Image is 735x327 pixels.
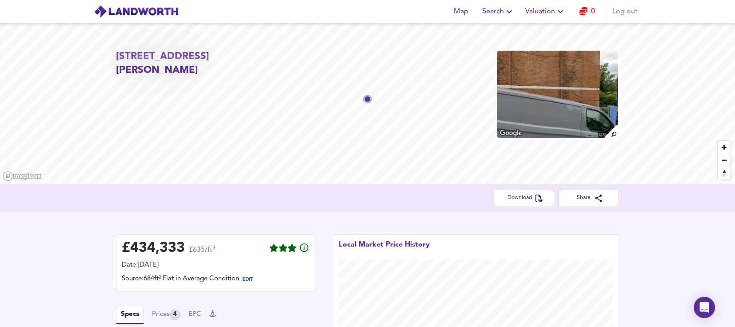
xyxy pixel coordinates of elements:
[603,124,619,139] img: search
[496,50,619,139] img: property
[482,5,515,18] span: Search
[718,154,731,167] button: Zoom out
[450,5,471,18] span: Map
[189,247,215,259] span: £635/ft²
[169,309,180,320] div: 4
[501,193,547,203] span: Download
[242,277,253,282] span: EDIT
[718,167,731,179] button: Reset bearing to north
[479,3,518,20] button: Search
[152,309,180,320] button: Prices4
[694,297,715,318] div: Open Intercom Messenger
[612,5,638,18] span: Log out
[573,3,601,20] button: 0
[447,3,475,20] button: Map
[94,5,179,18] img: logo
[609,3,641,20] button: Log out
[122,260,309,270] div: Date: [DATE]
[122,242,185,255] div: £ 434,333
[522,3,569,20] button: Valuation
[339,240,430,259] div: Local Market Price History
[525,5,566,18] span: Valuation
[579,5,595,18] a: 0
[718,141,731,154] button: Zoom in
[152,309,180,320] div: Prices
[116,50,277,78] h2: [STREET_ADDRESS][PERSON_NAME]
[566,193,612,203] span: Share
[122,274,309,286] div: Source: 684ft² Flat in Average Condition
[559,190,619,206] button: Share
[494,190,554,206] button: Download
[116,306,144,324] button: Specs
[188,310,201,319] button: EPC
[3,171,42,181] a: Mapbox homepage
